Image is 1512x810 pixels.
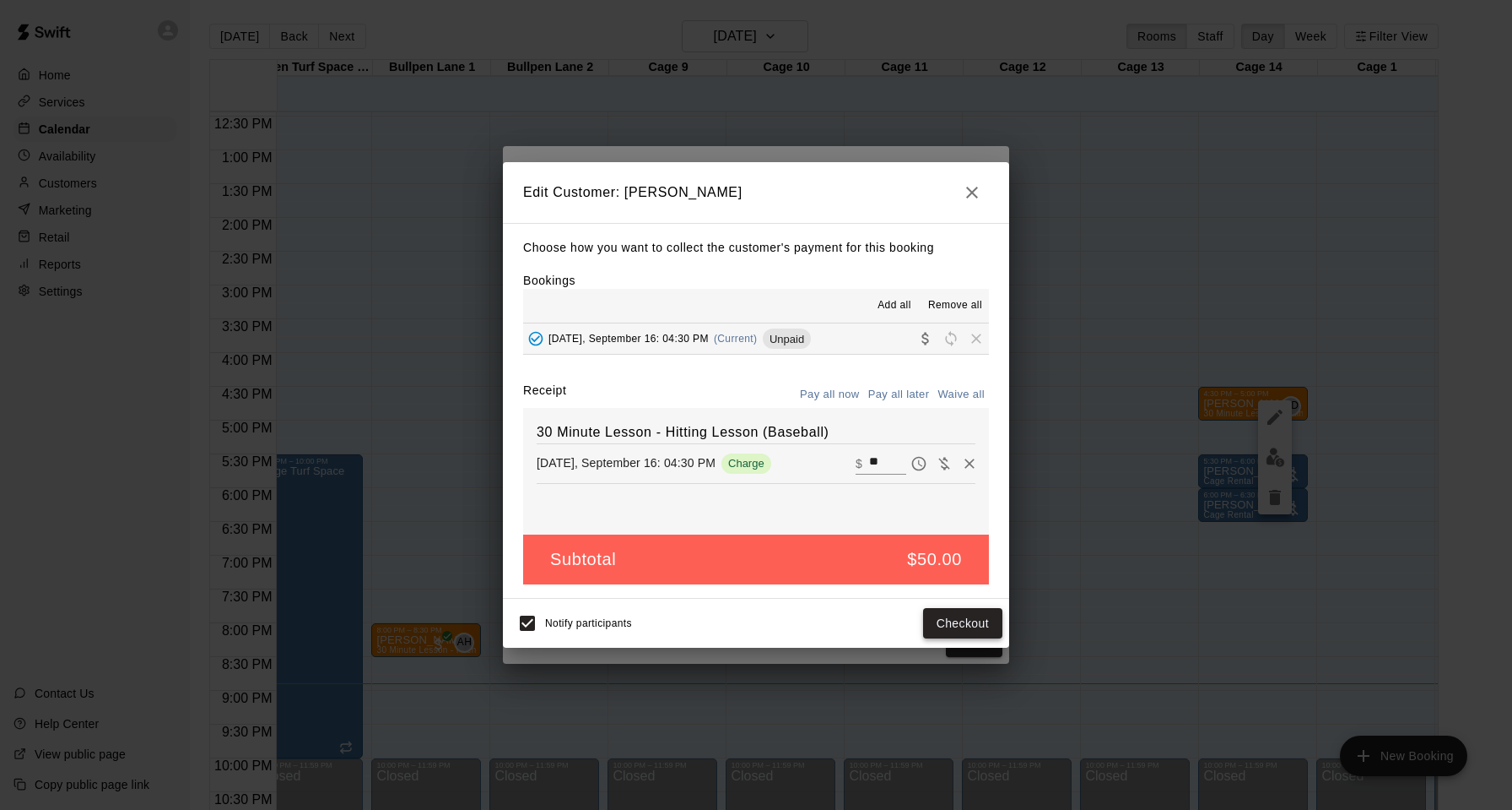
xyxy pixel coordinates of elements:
[523,237,989,258] p: Choose how you want to collect the customer's payment for this booking
[537,421,975,443] h6: 30 Minute Lesson - Hitting Lesson (Baseball)
[523,326,548,351] button: Added - Collect Payment
[964,332,989,345] span: Remove
[550,548,616,571] h5: Subtotal
[928,297,982,314] span: Remove all
[877,297,911,314] span: Add all
[721,457,771,470] span: Charge
[907,548,962,571] h5: $50.00
[763,333,811,345] span: Unpaid
[921,292,989,319] button: Remove all
[906,455,931,470] span: Pay later
[548,333,709,345] span: [DATE], September 16: 04:30 PM
[933,382,989,408] button: Waive all
[864,382,934,408] button: Pay all later
[796,382,864,408] button: Pay all now
[938,332,964,345] span: Reschedule
[523,382,566,408] label: Receipt
[867,292,921,319] button: Add all
[856,455,862,472] p: $
[523,323,989,355] button: Added - Collect Payment[DATE], September 16: 04:30 PM(Current)UnpaidCollect paymentRescheduleRemove
[923,608,1002,639] button: Checkout
[503,162,1009,223] h2: Edit Customer: [PERSON_NAME]
[931,455,957,470] span: Waive payment
[957,451,982,476] button: Remove
[523,274,575,287] label: Bookings
[537,454,715,471] p: [DATE], September 16: 04:30 PM
[545,617,632,629] span: Notify participants
[913,332,938,345] span: Collect payment
[714,333,758,345] span: (Current)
